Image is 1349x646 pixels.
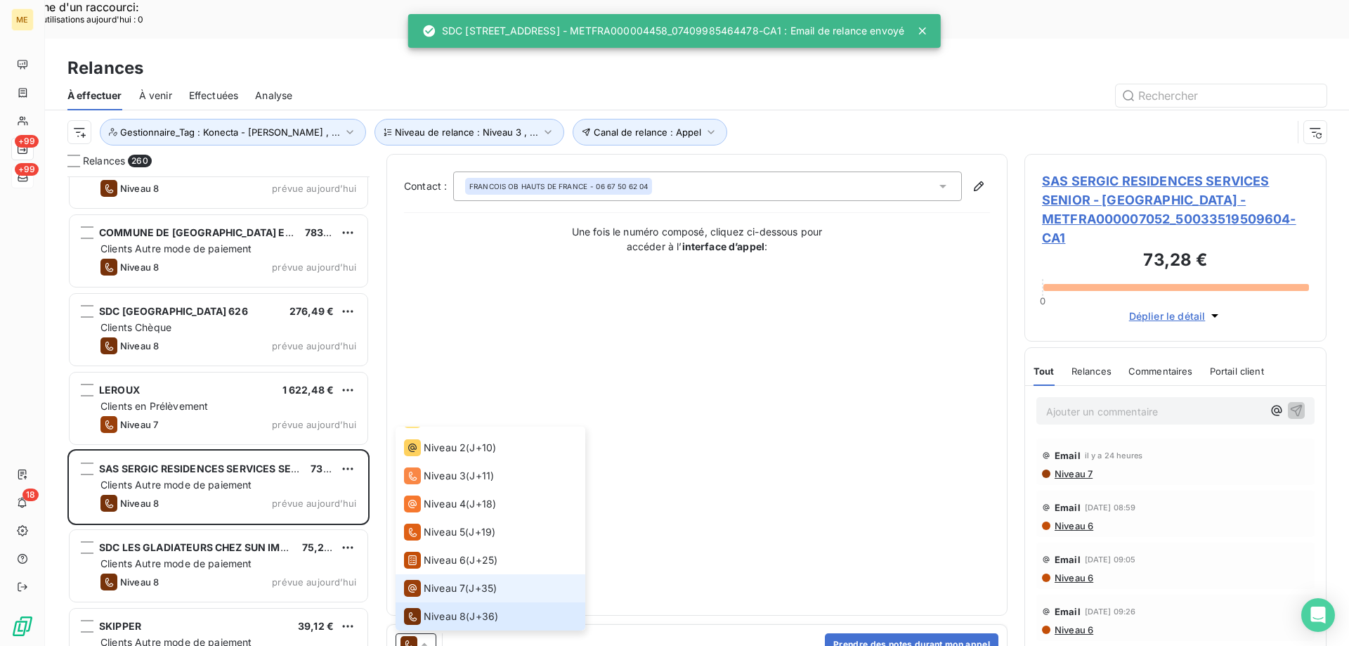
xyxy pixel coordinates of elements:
[272,340,356,351] span: prévue aujourd’hui
[128,155,151,167] span: 260
[302,541,340,553] span: 75,28 €
[404,179,453,193] label: Contact :
[99,226,399,238] span: COMMUNE DE [GEOGRAPHIC_DATA] EN [GEOGRAPHIC_DATA]
[272,261,356,273] span: prévue aujourd’hui
[404,580,497,597] div: (
[424,581,465,595] span: Niveau 7
[11,615,34,638] img: Logo LeanPay
[272,183,356,194] span: prévue aujourd’hui
[1210,366,1264,377] span: Portail client
[1071,366,1112,377] span: Relances
[1053,520,1093,531] span: Niveau 6
[424,609,466,624] span: Niveau 8
[1125,308,1227,324] button: Déplier le détail
[1053,572,1093,583] span: Niveau 6
[404,496,496,512] div: (
[1128,366,1193,377] span: Commentaires
[424,525,465,539] span: Niveau 5
[83,154,125,168] span: Relances
[99,463,430,474] span: SAS SERGIC RESIDENCES SERVICES SENIOR - [GEOGRAPHIC_DATA]
[311,463,348,474] span: 73,28 €
[424,469,466,483] span: Niveau 3
[289,305,334,317] span: 276,49 €
[15,135,39,148] span: +99
[1055,502,1081,513] span: Email
[469,181,587,191] span: FRANCOIS OB HAUTS DE FRANCE
[120,576,159,588] span: Niveau 8
[469,553,497,567] span: J+25 )
[100,557,252,569] span: Clients Autre mode de paiement
[422,18,904,44] div: SDC [STREET_ADDRESS] - METFRA000004458_07409985464478-CA1 : Email de relance envoyé
[1085,607,1136,616] span: [DATE] 09:26
[189,89,239,103] span: Effectuées
[120,340,159,351] span: Niveau 8
[305,226,349,238] span: 783,69 €
[1053,468,1093,479] span: Niveau 7
[424,497,466,511] span: Niveau 4
[374,119,564,146] button: Niveau de relance : Niveau 3 , ...
[99,620,141,632] span: SKIPPER
[282,384,334,396] span: 1 622,48 €
[120,419,158,430] span: Niveau 7
[100,400,208,412] span: Clients en Prélèvement
[255,89,292,103] span: Analyse
[469,497,496,511] span: J+18 )
[594,127,701,138] span: Canal de relance : Appel
[1034,366,1055,377] span: Tout
[1042,172,1309,247] span: SAS SERGIC RESIDENCES SERVICES SENIOR - [GEOGRAPHIC_DATA] - METFRA000007052_50033519509604-CA1
[272,498,356,509] span: prévue aujourd’hui
[139,89,172,103] span: À venir
[272,576,356,588] span: prévue aujourd’hui
[682,240,765,252] strong: interface d’appel
[395,127,538,138] span: Niveau de relance : Niveau 3 , ...
[469,469,494,483] span: J+11 )
[15,163,39,176] span: +99
[404,439,496,456] div: (
[100,119,366,146] button: Gestionnaire_Tag : Konecta - [PERSON_NAME] , ...
[556,224,838,254] p: Une fois le numéro composé, cliquez ci-dessous pour accéder à l’ :
[120,261,159,273] span: Niveau 8
[120,183,159,194] span: Niveau 8
[404,552,497,569] div: (
[99,541,328,553] span: SDC LES GLADIATEURS CHEZ SUN IMMOBILIER
[404,524,495,541] div: (
[100,321,171,333] span: Clients Chèque
[1116,84,1327,107] input: Rechercher
[120,127,340,138] span: Gestionnaire_Tag : Konecta - [PERSON_NAME] , ...
[22,489,39,501] span: 18
[99,384,140,396] span: LEROUX
[469,525,495,539] span: J+19 )
[1085,503,1136,512] span: [DATE] 08:59
[1055,606,1081,617] span: Email
[424,441,466,455] span: Niveau 2
[100,243,252,254] span: Clients Autre mode de paiement
[67,56,143,81] h3: Relances
[1040,295,1045,306] span: 0
[1301,598,1335,632] div: Open Intercom Messenger
[67,89,122,103] span: À effectuer
[272,419,356,430] span: prévue aujourd’hui
[469,181,648,191] div: - 06 67 50 62 04
[404,608,498,625] div: (
[120,498,159,509] span: Niveau 8
[404,467,494,484] div: (
[469,581,497,595] span: J+35 )
[573,119,727,146] button: Canal de relance : Appel
[1129,309,1206,323] span: Déplier le détail
[1055,554,1081,565] span: Email
[99,305,248,317] span: SDC [GEOGRAPHIC_DATA] 626
[1085,555,1136,564] span: [DATE] 09:05
[1042,247,1309,276] h3: 73,28 €
[1085,451,1142,460] span: il y a 24 heures
[1055,450,1081,461] span: Email
[469,609,498,624] span: J+36 )
[298,620,334,632] span: 39,12 €
[424,553,466,567] span: Niveau 6
[1053,624,1093,635] span: Niveau 6
[469,441,496,455] span: J+10 )
[100,479,252,491] span: Clients Autre mode de paiement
